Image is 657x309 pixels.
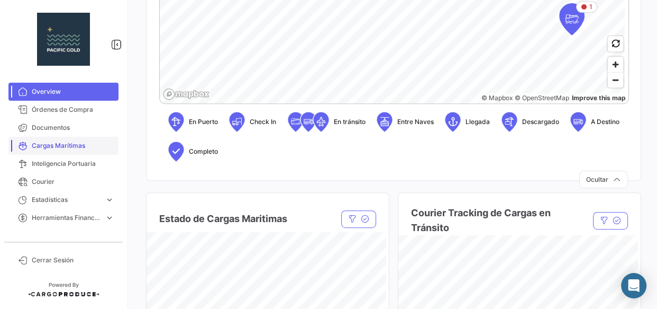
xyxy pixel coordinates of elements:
[32,105,114,114] span: Órdenes de Compra
[37,13,90,66] img: 47d2737c-ca64-4be4-8c0e-90a095a31fb8.jpg
[608,57,623,72] button: Zoom in
[105,213,114,223] span: expand_more
[163,88,209,100] a: Mapbox logo
[572,94,626,102] a: Map feedback
[32,213,101,223] span: Herramientas Financieras
[559,3,585,35] div: Map marker
[8,173,118,191] a: Courier
[32,195,101,205] span: Estadísticas
[466,117,490,127] span: Llegada
[8,137,118,155] a: Cargas Marítimas
[397,117,434,127] span: Entre Naves
[411,206,563,235] h4: Courier Tracking de Cargas en Tránsito
[105,195,114,205] span: expand_more
[32,177,114,187] span: Courier
[481,94,513,102] a: Mapbox
[579,171,628,188] button: Ocultar
[608,72,623,87] button: Zoom out
[159,211,287,226] h4: Estado de Cargas Maritimas
[8,119,118,137] a: Documentos
[621,273,646,298] div: Abrir Intercom Messenger
[189,147,218,156] span: Completo
[32,87,114,96] span: Overview
[8,101,118,119] a: Órdenes de Compra
[8,155,118,173] a: Inteligencia Portuaria
[515,94,569,102] a: OpenStreetMap
[32,255,114,265] span: Cerrar Sesión
[32,141,114,151] span: Cargas Marítimas
[522,117,559,127] span: Descargado
[32,123,114,133] span: Documentos
[250,117,276,127] span: Check In
[8,83,118,101] a: Overview
[32,159,114,169] span: Inteligencia Portuaria
[334,117,366,127] span: En tránsito
[591,117,619,127] span: A Destino
[189,117,218,127] span: En Puerto
[589,2,592,12] span: 1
